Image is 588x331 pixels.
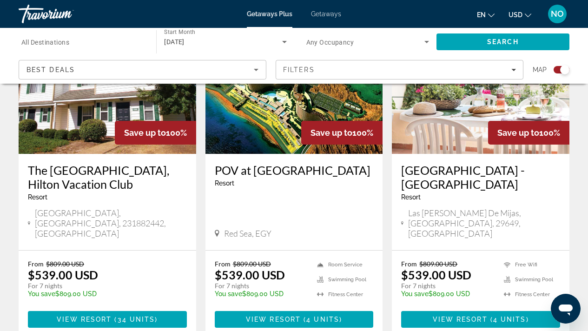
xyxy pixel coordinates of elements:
[112,316,158,323] span: ( )
[26,66,75,73] span: Best Deals
[28,193,47,201] span: Resort
[328,277,366,283] span: Swimming Pool
[246,316,301,323] span: View Resort
[215,163,374,177] a: POV at [GEOGRAPHIC_DATA]
[487,38,519,46] span: Search
[215,290,308,298] p: $809.00 USD
[124,128,166,138] span: Save up to
[515,277,553,283] span: Swimming Pool
[401,260,417,268] span: From
[164,29,195,35] span: Start Month
[488,316,529,323] span: ( )
[545,4,569,24] button: User Menu
[493,316,526,323] span: 4 units
[28,260,44,268] span: From
[401,311,560,328] button: View Resort(4 units)
[433,316,488,323] span: View Resort
[28,282,178,290] p: For 7 nights
[328,262,363,268] span: Room Service
[551,9,564,19] span: NO
[118,316,155,323] span: 34 units
[28,311,187,328] button: View Resort(34 units)
[215,311,374,328] button: View Resort(4 units)
[215,290,242,298] span: You save
[19,2,112,26] a: Travorium
[26,64,258,75] mat-select: Sort by
[301,316,342,323] span: ( )
[436,33,569,50] button: Search
[224,228,271,238] span: Red Sea, EGY
[215,282,308,290] p: For 7 nights
[401,193,421,201] span: Resort
[401,282,495,290] p: For 7 nights
[477,11,486,19] span: en
[21,39,69,46] span: All Destinations
[21,37,144,48] input: Select destination
[215,268,285,282] p: $539.00 USD
[419,260,457,268] span: $809.00 USD
[497,128,539,138] span: Save up to
[401,163,560,191] a: [GEOGRAPHIC_DATA] - [GEOGRAPHIC_DATA]
[488,121,569,145] div: 100%
[115,121,196,145] div: 100%
[283,66,315,73] span: Filters
[509,8,531,21] button: Change currency
[306,39,354,46] span: Any Occupancy
[247,10,292,18] a: Getaways Plus
[215,179,234,187] span: Resort
[28,163,187,191] a: The [GEOGRAPHIC_DATA], Hilton Vacation Club
[233,260,271,268] span: $809.00 USD
[28,290,178,298] p: $809.00 USD
[533,63,547,76] span: Map
[35,208,187,238] span: [GEOGRAPHIC_DATA], [GEOGRAPHIC_DATA], 231882442, [GEOGRAPHIC_DATA]
[515,262,537,268] span: Free Wifi
[57,316,112,323] span: View Resort
[164,38,185,46] span: [DATE]
[276,60,523,79] button: Filters
[328,291,363,298] span: Fitness Center
[551,294,581,324] iframe: Button to launch messaging window
[408,208,560,238] span: Las [PERSON_NAME] de Mijas, [GEOGRAPHIC_DATA], 29649, [GEOGRAPHIC_DATA]
[477,8,495,21] button: Change language
[215,260,231,268] span: From
[28,290,55,298] span: You save
[46,260,84,268] span: $809.00 USD
[401,268,471,282] p: $539.00 USD
[515,291,550,298] span: Fitness Center
[311,10,341,18] a: Getaways
[509,11,522,19] span: USD
[311,128,352,138] span: Save up to
[301,121,383,145] div: 100%
[306,316,339,323] span: 4 units
[28,268,98,282] p: $539.00 USD
[401,290,495,298] p: $809.00 USD
[401,290,429,298] span: You save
